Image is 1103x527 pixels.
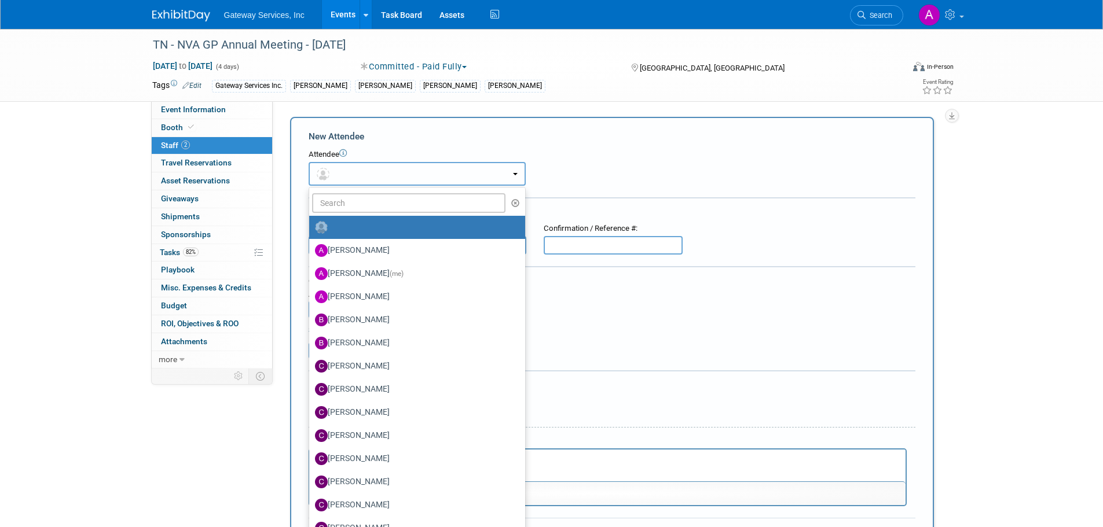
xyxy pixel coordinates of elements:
[315,267,328,280] img: A.jpg
[913,62,925,71] img: Format-Inperson.png
[315,383,328,396] img: C.jpg
[315,496,514,514] label: [PERSON_NAME]
[315,244,328,257] img: A.jpg
[161,283,251,292] span: Misc. Expenses & Credits
[309,149,915,160] div: Attendee
[152,61,213,71] span: [DATE] [DATE]
[248,368,272,384] td: Toggle Event Tabs
[177,61,188,71] span: to
[224,10,305,20] span: Gateway Services, Inc
[161,337,207,346] span: Attachments
[918,4,940,26] img: Alyson Evans
[315,403,514,422] label: [PERSON_NAME]
[161,230,211,239] span: Sponsorships
[152,279,272,297] a: Misc. Expenses & Credits
[149,35,886,56] div: TN - NVA GP Annual Meeting - [DATE]
[315,334,514,352] label: [PERSON_NAME]
[229,368,249,384] td: Personalize Event Tab Strip
[152,137,272,154] a: Staff2
[315,499,328,511] img: C.jpg
[315,264,514,283] label: [PERSON_NAME]
[181,141,190,149] span: 2
[315,314,328,326] img: B.jpg
[312,193,506,213] input: Search
[315,311,514,329] label: [PERSON_NAME]
[159,355,177,364] span: more
[315,380,514,399] label: [PERSON_NAME]
[309,130,915,143] div: New Attendee
[161,105,226,114] span: Event Information
[152,261,272,279] a: Playbook
[309,206,915,218] div: Registration / Ticket Info (optional)
[309,276,915,287] div: Cost:
[850,5,903,25] a: Search
[357,61,471,73] button: Committed - Paid Fully
[309,436,907,447] div: Notes
[152,226,272,244] a: Sponsorships
[315,429,328,442] img: C.jpg
[152,154,272,172] a: Travel Reservations
[183,248,199,256] span: 82%
[315,290,328,303] img: A.jpg
[315,406,328,419] img: C.jpg
[161,176,230,185] span: Asset Reservations
[485,80,545,92] div: [PERSON_NAME]
[315,360,328,373] img: C.jpg
[390,270,404,278] span: (me)
[161,141,190,150] span: Staff
[152,10,210,21] img: ExhibitDay
[161,158,232,167] span: Travel Reservations
[315,473,514,491] label: [PERSON_NAME]
[152,315,272,333] a: ROI, Objectives & ROO
[152,119,272,137] a: Booth
[215,63,239,71] span: (4 days)
[315,337,328,349] img: B.jpg
[835,60,954,78] div: Event Format
[161,123,196,132] span: Booth
[926,62,954,71] div: In-Person
[315,221,328,234] img: Unassigned-User-Icon.png
[182,82,201,90] a: Edit
[315,476,328,488] img: C.jpg
[212,80,286,92] div: Gateway Services Inc.
[544,223,683,234] div: Confirmation / Reference #:
[160,248,199,257] span: Tasks
[290,80,351,92] div: [PERSON_NAME]
[152,190,272,208] a: Giveaways
[315,426,514,445] label: [PERSON_NAME]
[152,297,272,315] a: Budget
[309,379,915,390] div: Misc. Attachments & Notes
[866,11,892,20] span: Search
[315,452,328,465] img: C.jpg
[161,212,200,221] span: Shipments
[355,80,416,92] div: [PERSON_NAME]
[188,124,194,130] i: Booth reservation complete
[161,301,187,310] span: Budget
[310,449,906,481] iframe: Rich Text Area
[315,288,514,306] label: [PERSON_NAME]
[161,265,195,274] span: Playbook
[161,319,239,328] span: ROI, Objectives & ROO
[152,351,272,368] a: more
[152,208,272,226] a: Shipments
[152,172,272,190] a: Asset Reservations
[420,80,481,92] div: [PERSON_NAME]
[640,64,785,72] span: [GEOGRAPHIC_DATA], [GEOGRAPHIC_DATA]
[315,241,514,260] label: [PERSON_NAME]
[152,101,272,119] a: Event Information
[152,244,272,261] a: Tasks82%
[315,449,514,468] label: [PERSON_NAME]
[922,79,953,85] div: Event Rating
[315,357,514,375] label: [PERSON_NAME]
[161,194,199,203] span: Giveaways
[152,79,201,93] td: Tags
[152,333,272,351] a: Attachments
